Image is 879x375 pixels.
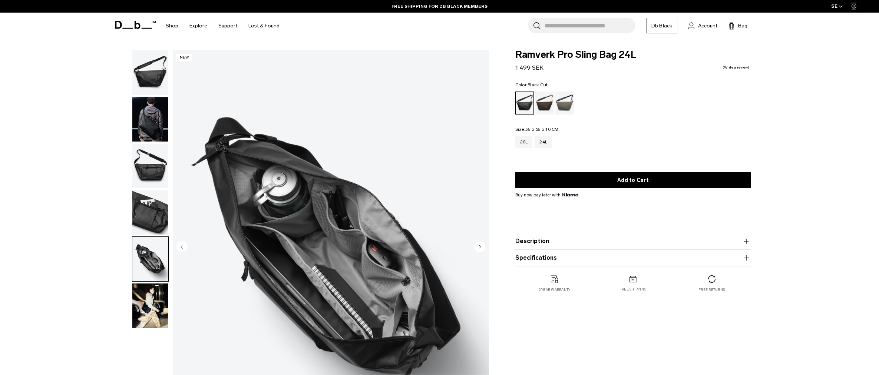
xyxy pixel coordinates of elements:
a: Black Out [515,92,534,115]
a: Shop [166,13,178,39]
a: Account [688,21,717,30]
span: Bag [738,22,747,30]
a: Write a review [723,66,749,69]
a: 24L [535,136,552,148]
span: 35 x 65 x 10 CM [525,127,559,132]
p: New [176,54,192,62]
button: Ramverk Pro Sling Bag 24L Black Out [132,236,169,282]
button: Description [515,237,751,246]
legend: Size: [515,127,559,132]
button: Ramverk Pro Sling Bag 24L Black Out [132,283,169,328]
a: Espresso [535,92,554,115]
a: FREE SHIPPING FOR DB BLACK MEMBERS [391,3,488,10]
span: Account [698,22,717,30]
legend: Color: [515,83,548,87]
a: Explore [189,13,207,39]
button: Ramverk Pro Sling Bag 24L Black Out [132,97,169,142]
button: Ramverk Pro Sling Bag 24L Black Out [132,143,169,189]
img: Ramverk Pro Sling Bag 24L Black Out [132,50,168,95]
span: 1 499 SEK [515,64,543,71]
img: Ramverk Pro Sling Bag 24L Black Out [132,237,168,281]
span: Black Out [528,82,548,87]
button: Specifications [515,253,751,262]
p: Free shipping [619,287,647,292]
button: Ramverk Pro Sling Bag 24L Black Out [132,50,169,95]
img: Ramverk Pro Sling Bag 24L Black Out [132,97,168,142]
a: Lost & Found [248,13,280,39]
span: Buy now pay later with [515,192,578,198]
button: Previous slide [176,241,188,253]
button: Ramverk Pro Sling Bag 24L Black Out [132,190,169,235]
a: Support [218,13,237,39]
p: Free returns [698,287,725,292]
button: Bag [728,21,747,30]
a: Forest Green [555,92,574,115]
nav: Main Navigation [160,13,285,39]
button: Next slide [474,241,485,253]
a: 20L [515,136,533,148]
p: 2 year warranty [539,287,571,292]
a: Db Black [647,18,677,33]
button: Add to Cart [515,172,751,188]
img: Ramverk Pro Sling Bag 24L Black Out [132,283,168,328]
span: Ramverk Pro Sling Bag 24L [515,50,751,60]
img: Ramverk Pro Sling Bag 24L Black Out [132,144,168,188]
img: Ramverk Pro Sling Bag 24L Black Out [132,190,168,235]
img: {"height" => 20, "alt" => "Klarna"} [562,193,578,196]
